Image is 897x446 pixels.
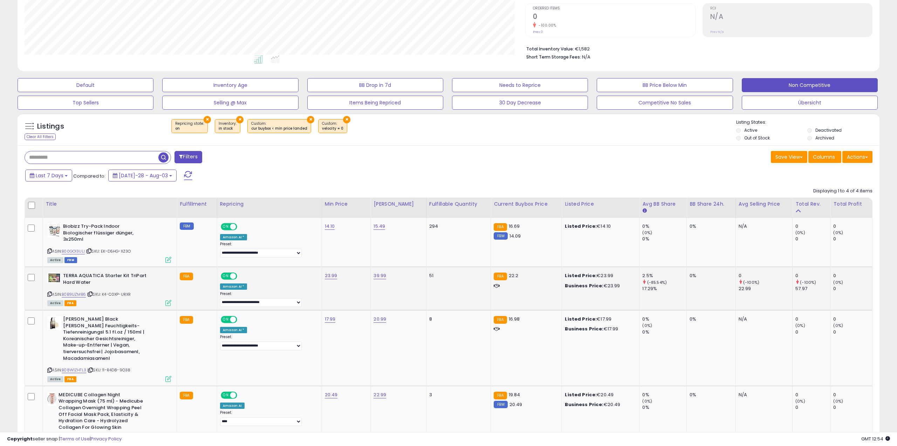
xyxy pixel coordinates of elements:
[642,208,646,214] small: Avg BB Share.
[220,200,319,208] div: Repricing
[647,280,667,285] small: (-85.54%)
[64,300,76,306] span: FBA
[429,273,486,279] div: 51
[565,326,634,332] div: €17.99
[220,327,247,333] div: Amazon AI *
[494,223,507,231] small: FBA
[322,126,343,131] div: velocity = 0
[690,200,733,208] div: BB Share 24h.
[642,398,652,404] small: (0%)
[204,116,211,123] button: ×
[833,200,869,208] div: Total Profit
[739,273,792,279] div: 0
[7,435,33,442] strong: Copyright
[833,404,872,411] div: 0
[221,224,230,230] span: ON
[18,78,153,92] button: Default
[108,170,177,181] button: [DATE]-28 - Aug-03
[325,272,337,279] a: 23.99
[833,280,843,285] small: (0%)
[833,286,872,292] div: 0
[219,121,237,131] span: Inventory :
[565,392,634,398] div: €20.49
[47,300,63,306] span: All listings currently available for purchase on Amazon
[180,200,214,208] div: Fulfillment
[795,404,830,411] div: 0
[565,282,603,289] b: Business Price:
[690,273,730,279] div: 0%
[175,121,204,131] span: Repricing state :
[325,391,338,398] a: 20.49
[322,121,343,131] span: Custom:
[565,272,597,279] b: Listed Price:
[509,233,521,239] span: 14.09
[597,96,733,110] button: Competitive No Sales
[565,200,636,208] div: Listed Price
[220,242,316,258] div: Preset:
[565,325,603,332] b: Business Price:
[815,127,842,133] label: Deactivated
[494,401,507,408] small: FBM
[861,435,890,442] span: 2025-08-11 12:54 GMT
[795,230,805,235] small: (0%)
[47,273,171,305] div: ASIN:
[162,96,298,110] button: Selling @ Max
[343,116,350,123] button: ×
[565,223,597,229] b: Listed Price:
[795,329,830,335] div: 0
[62,248,85,254] a: B00GOI3ULI
[307,78,443,92] button: BB Drop in 7d
[236,224,247,230] span: OFF
[739,286,792,292] div: 22.99
[220,291,316,307] div: Preset:
[509,401,522,408] span: 20.49
[509,223,520,229] span: 16.69
[509,272,519,279] span: 22.2
[62,367,86,373] a: B08W1ZHTL3
[37,122,64,131] h5: Listings
[642,236,686,242] div: 0%
[808,151,841,163] button: Columns
[91,435,122,442] a: Privacy Policy
[236,317,247,323] span: OFF
[842,151,872,163] button: Actions
[47,376,63,382] span: All listings currently available for purchase on Amazon
[162,78,298,92] button: Inventory Age
[597,78,733,92] button: BB Price Below Min
[429,316,486,322] div: 8
[221,392,230,398] span: ON
[220,403,245,409] div: Amazon AI
[642,200,684,208] div: Avg BB Share
[536,23,556,28] small: -100.00%
[220,234,247,240] div: Amazon AI *
[325,200,368,208] div: Min Price
[710,30,724,34] small: Prev: N/A
[742,96,878,110] button: Übersicht
[565,283,634,289] div: €23.99
[690,392,730,398] div: 0%
[374,391,386,398] a: 22.99
[429,392,486,398] div: 3
[771,151,807,163] button: Save View
[236,116,244,123] button: ×
[25,170,72,181] button: Last 7 Days
[710,13,872,22] h2: N/A
[533,30,543,34] small: Prev: 3
[62,291,86,297] a: B0B91JZMB6
[833,236,872,242] div: 0
[744,135,770,141] label: Out of Stock
[565,391,597,398] b: Listed Price:
[509,316,520,322] span: 16.98
[526,46,574,52] b: Total Inventory Value:
[494,232,507,240] small: FBM
[795,392,830,398] div: 0
[36,172,63,179] span: Last 7 Days
[494,392,507,399] small: FBA
[642,316,686,322] div: 0%
[374,223,385,230] a: 15.49
[833,329,872,335] div: 0
[833,223,872,229] div: 0
[833,230,843,235] small: (0%)
[25,133,56,140] div: Clear All Filters
[429,200,488,208] div: Fulfillable Quantity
